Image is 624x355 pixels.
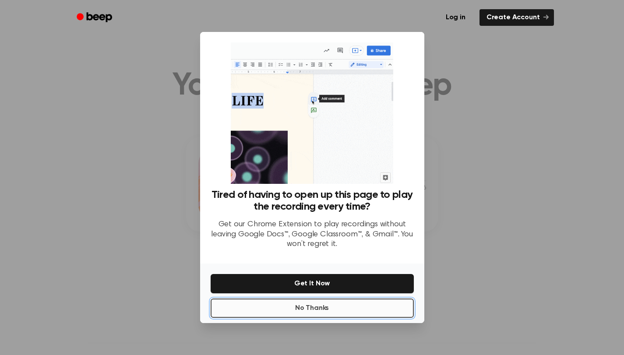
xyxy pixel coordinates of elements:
img: Beep extension in action [231,42,393,184]
p: Get our Chrome Extension to play recordings without leaving Google Docs™, Google Classroom™, & Gm... [211,220,414,250]
button: No Thanks [211,299,414,318]
button: Get It Now [211,274,414,293]
a: Log in [437,7,474,28]
a: Create Account [479,9,554,26]
h3: Tired of having to open up this page to play the recording every time? [211,189,414,213]
a: Beep [71,9,120,26]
